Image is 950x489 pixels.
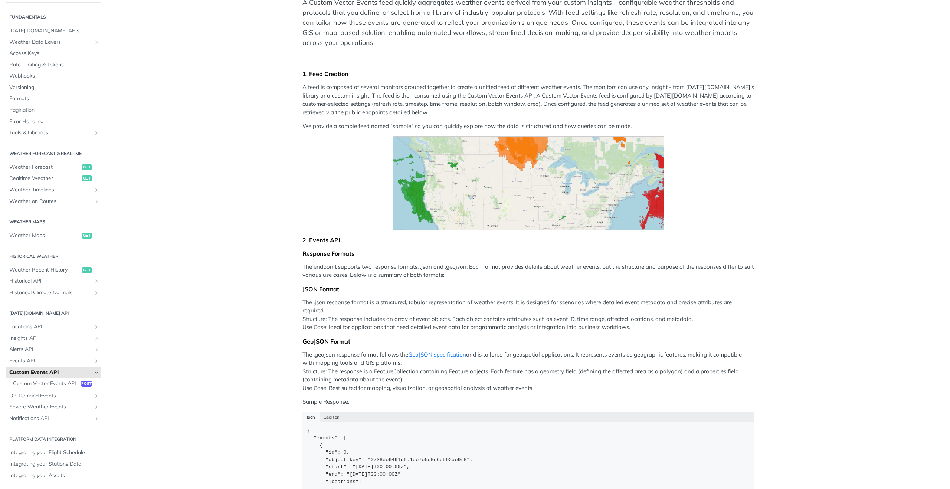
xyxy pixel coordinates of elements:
span: Weather Recent History [9,266,80,274]
span: Alerts API [9,346,92,353]
a: Alerts APIShow subpages for Alerts API [6,344,101,355]
a: [DATE][DOMAIN_NAME] APIs [6,25,101,36]
span: Severe Weather Events [9,403,92,411]
h2: Historical Weather [6,253,101,260]
a: Access Keys [6,48,101,59]
a: Notifications APIShow subpages for Notifications API [6,413,101,424]
button: Show subpages for Alerts API [94,347,99,352]
p: The .geojson response format follows the and is tailored for geospatial applications. It represen... [302,351,754,393]
h2: Weather Maps [6,219,101,225]
span: On-Demand Events [9,392,92,400]
a: Versioning [6,82,101,93]
span: Pagination [9,106,99,114]
span: Formats [9,95,99,102]
span: Notifications API [9,415,92,422]
button: Show subpages for Weather on Routes [94,198,99,204]
a: Weather Mapsget [6,230,101,241]
a: Webhooks [6,70,101,82]
span: get [82,233,92,239]
button: GeoJson [320,412,344,422]
div: GeoJSON Format [302,338,754,345]
button: Show subpages for Historical API [94,278,99,284]
span: Weather Maps [9,232,80,239]
p: The endpoint supports two response formats: .json and .geojson. Each format provides details abou... [302,263,754,279]
span: post [81,381,92,387]
a: Severe Weather EventsShow subpages for Severe Weather Events [6,401,101,413]
span: get [82,164,92,170]
button: Show subpages for Tools & Libraries [94,130,99,136]
span: Expand image [302,136,754,230]
a: Weather Data LayersShow subpages for Weather Data Layers [6,37,101,48]
span: Access Keys [9,50,99,57]
span: Integrating your Stations Data [9,460,99,468]
span: Integrating your Flight Schedule [9,449,99,456]
span: Historical API [9,278,92,285]
button: Hide subpages for Custom Events API [94,370,99,375]
h2: [DATE][DOMAIN_NAME] API [6,310,101,316]
button: Show subpages for Locations API [94,324,99,330]
a: GeoJSON specification [408,351,466,358]
a: Insights APIShow subpages for Insights API [6,333,101,344]
a: Historical APIShow subpages for Historical API [6,276,101,287]
a: Rate Limiting & Tokens [6,59,101,70]
button: Show subpages for Notifications API [94,416,99,421]
span: Tools & Libraries [9,129,92,137]
button: Show subpages for Insights API [94,335,99,341]
button: Show subpages for On-Demand Events [94,393,99,399]
div: 2. Events API [302,236,754,244]
span: Weather Forecast [9,164,80,171]
a: Weather Recent Historyget [6,265,101,276]
p: A feed is composed of several monitors grouped together to create a unified feed of different wea... [302,83,754,116]
span: Custom Vector Events API [13,380,79,387]
span: Historical Climate Normals [9,289,92,296]
a: Custom Vector Events APIpost [9,378,101,389]
a: Events APIShow subpages for Events API [6,355,101,367]
a: Pagination [6,105,101,116]
a: Formats [6,93,101,104]
span: get [82,175,92,181]
a: Weather TimelinesShow subpages for Weather Timelines [6,184,101,196]
button: Show subpages for Weather Timelines [94,187,99,193]
button: Show subpages for Severe Weather Events [94,404,99,410]
button: Show subpages for Weather Data Layers [94,39,99,45]
span: Error Handling [9,118,99,125]
h2: Platform DATA integration [6,436,101,443]
span: Weather Data Layers [9,39,92,46]
h2: Fundamentals [6,14,101,20]
a: Tools & LibrariesShow subpages for Tools & Libraries [6,127,101,138]
span: Rate Limiting & Tokens [9,61,99,69]
span: Custom Events API [9,369,92,376]
span: Weather Timelines [9,186,92,194]
div: 1. Feed Creation [302,70,754,78]
span: Locations API [9,323,92,331]
a: Integrating your Assets [6,470,101,481]
span: Insights API [9,335,92,342]
span: Webhooks [9,72,99,80]
div: Response Formats [302,250,754,257]
span: Versioning [9,84,99,91]
a: Error Handling [6,116,101,127]
p: The .json response format is a structured, tabular representation of weather events. It is design... [302,298,754,332]
span: Weather on Routes [9,198,92,205]
a: Custom Events APIHide subpages for Custom Events API [6,367,101,378]
span: Realtime Weather [9,175,80,182]
a: Integrating your Stations Data [6,459,101,470]
a: Realtime Weatherget [6,173,101,184]
a: On-Demand EventsShow subpages for On-Demand Events [6,390,101,401]
span: Events API [9,357,92,365]
a: Integrating your Flight Schedule [6,447,101,458]
span: get [82,267,92,273]
a: Historical Climate NormalsShow subpages for Historical Climate Normals [6,287,101,298]
span: [DATE][DOMAIN_NAME] APIs [9,27,99,35]
h2: Weather Forecast & realtime [6,150,101,157]
button: Show subpages for Events API [94,358,99,364]
div: JSON Format [302,285,754,293]
a: Locations APIShow subpages for Locations API [6,321,101,332]
p: We provide a sample feed named "sample" so you can quickly explore how the data is structured and... [302,122,754,131]
span: Integrating your Assets [9,472,99,479]
a: Weather on RoutesShow subpages for Weather on Routes [6,196,101,207]
a: Weather Forecastget [6,162,101,173]
p: Sample Response: [302,398,754,406]
button: Show subpages for Historical Climate Normals [94,290,99,296]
